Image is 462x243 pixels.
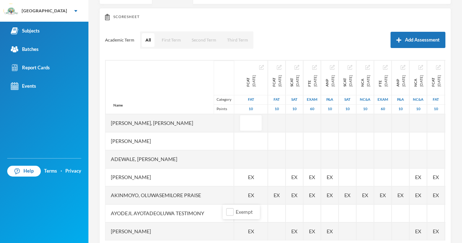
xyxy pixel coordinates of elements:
span: Student Exempted. [344,191,350,199]
span: Student Exempted. [415,191,421,199]
div: Ayodeji, Ayotadeoluwa Testimony [105,204,234,222]
span: Student Exempted. [380,191,386,199]
div: Adewale, [PERSON_NAME] [105,150,234,168]
div: 10 [339,104,356,114]
div: First Term Examination [377,75,389,87]
button: All [142,33,154,47]
button: Edit Assessment [418,64,423,70]
div: Second Continuous Assessment Test [289,75,300,87]
div: Second Assessment Test [339,95,356,104]
span: Student Exempted. [415,173,421,181]
div: Name [106,97,130,114]
img: edit [330,65,335,70]
div: First Assessment Test [427,95,444,104]
img: edit [365,65,370,70]
span: FTE [377,75,383,87]
div: Scoresheet [105,14,445,20]
span: Student Exempted. [248,173,254,181]
div: First Continuous Assessment Test [245,75,257,87]
div: Category [214,95,234,104]
div: Note Check and Attendance [413,75,424,87]
a: Help [7,166,41,177]
span: Student Exempted. [291,191,297,199]
button: Edit Assessment [365,64,370,70]
span: Student Exempted. [274,191,280,199]
button: Edit Assessment [259,64,264,70]
div: Notecheck And Attendance [410,95,427,104]
div: Akinmoyo, Oluwasemilore Praise [105,186,234,204]
div: Subjects [11,27,40,35]
div: 10 [234,104,267,114]
div: 10 [321,104,338,114]
div: 10 [445,104,462,114]
div: 60 [304,104,321,114]
div: First Term Examination [306,75,318,87]
span: Student Exempted. [397,191,404,199]
div: Note Check and Attendance [359,75,371,87]
div: Assignment and Project [324,75,336,87]
div: 10 [357,104,374,114]
span: Student Exempted. [291,227,297,235]
div: First Assessment Test [268,95,285,104]
span: Student Exempted. [415,227,421,235]
span: Student Exempted. [248,227,254,235]
img: edit [418,65,423,70]
div: Events [11,82,36,90]
span: Student Exempted. [309,191,315,199]
span: Student Exempted. [309,227,315,235]
p: Academic Term [105,37,134,43]
span: Student Exempted. [327,227,333,235]
img: edit [295,65,299,70]
button: Edit Assessment [436,64,441,70]
div: [PERSON_NAME] [105,168,234,186]
div: [PERSON_NAME] [105,222,234,240]
img: edit [383,65,388,70]
div: · [61,168,62,175]
button: Edit Assessment [277,64,282,70]
span: Student Exempted. [309,173,315,181]
div: Second Assessment Test [286,95,303,104]
span: Student Exempted. [433,173,439,181]
div: 10 [427,104,444,114]
div: First Assessment Test [234,95,267,104]
button: First Term [158,33,184,47]
div: Assignment and Project [395,75,406,87]
div: 10 [410,104,427,114]
div: Batches [11,45,39,53]
div: [PERSON_NAME] [105,132,234,150]
div: Report Cards [11,64,50,71]
div: 10 [286,104,303,114]
img: edit [259,65,264,70]
div: 10 [268,104,285,114]
div: Points [214,104,234,114]
div: Project And Assignment [321,95,338,104]
span: FCAT [271,75,277,87]
span: NCA [359,75,365,87]
span: ANP [324,75,330,87]
div: 10 [392,104,409,114]
button: Add Assessment [391,32,445,48]
div: [GEOGRAPHIC_DATA] [22,8,67,14]
span: NCA [413,75,418,87]
div: Project And Assignment [392,95,409,104]
button: Edit Assessment [401,64,405,70]
img: edit [312,65,317,70]
span: ANP [395,75,401,87]
button: Edit Assessment [295,64,299,70]
div: 60 [374,104,391,114]
span: Student Exempted. [327,173,333,181]
div: [PERSON_NAME], [PERSON_NAME] [105,114,234,132]
div: First Continuous Assessment Test [271,75,283,87]
span: Exempt [233,209,256,215]
button: Second Term [188,33,220,47]
div: Examination [304,95,321,104]
span: Student Exempted. [248,191,254,199]
span: SCAT [342,75,348,87]
div: Second Continuous Assessment Test [342,75,353,87]
div: First Continuous Assessment Test [430,75,442,87]
span: Student Exempted. [291,173,297,181]
button: Edit Assessment [348,64,352,70]
button: Third Term [223,33,252,47]
span: SCAT [289,75,295,87]
img: edit [436,65,441,70]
